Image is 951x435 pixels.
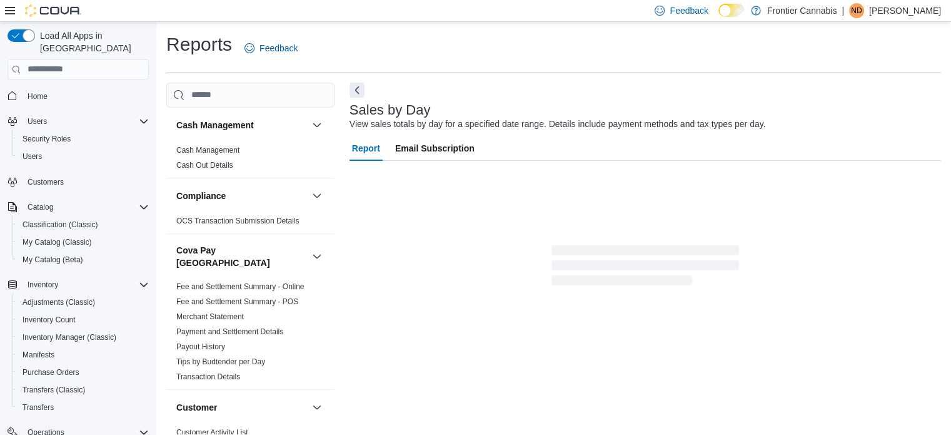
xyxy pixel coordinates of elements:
div: Compliance [166,213,335,233]
span: Transfers (Classic) [23,385,85,395]
button: Users [23,114,52,129]
span: OCS Transaction Submission Details [176,216,299,226]
span: Purchase Orders [18,365,149,380]
button: Inventory Count [13,311,154,329]
span: Loading [551,248,739,288]
h3: Compliance [176,190,226,202]
a: Users [18,149,47,164]
span: Security Roles [23,134,71,144]
span: Inventory Count [18,312,149,327]
span: Users [23,151,42,161]
p: Frontier Cannabis [767,3,837,18]
p: | [842,3,844,18]
a: Fee and Settlement Summary - Online [176,282,304,291]
span: Inventory [23,277,149,292]
span: Transfers [23,402,54,412]
button: Cova Pay [GEOGRAPHIC_DATA] [176,244,307,269]
div: Cash Management [166,143,335,178]
span: Cash Out Details [176,160,233,170]
span: Manifests [18,347,149,362]
a: My Catalog (Classic) [18,235,97,250]
button: Transfers [13,399,154,416]
div: Cova Pay [GEOGRAPHIC_DATA] [166,279,335,389]
span: Cash Management [176,145,239,155]
span: Adjustments (Classic) [23,297,95,307]
span: Manifests [23,350,54,360]
h3: Customer [176,401,217,414]
button: Inventory [23,277,63,292]
span: Home [23,88,149,104]
button: Transfers (Classic) [13,381,154,399]
img: Cova [25,4,81,17]
a: Home [23,89,53,104]
span: Transfers [18,400,149,415]
span: Security Roles [18,131,149,146]
a: Inventory Manager (Classic) [18,330,121,345]
button: Users [13,148,154,165]
a: Transfers (Classic) [18,382,90,397]
button: Catalog [3,198,154,216]
button: Customer [176,401,307,414]
span: Merchant Statement [176,312,244,322]
a: Fee and Settlement Summary - POS [176,297,298,306]
span: My Catalog (Beta) [18,252,149,267]
span: Fee and Settlement Summary - Online [176,282,304,292]
button: Inventory Manager (Classic) [13,329,154,346]
span: Feedback [670,4,708,17]
span: Users [18,149,149,164]
button: Catalog [23,200,58,215]
span: Users [23,114,149,129]
button: Cash Management [309,118,325,133]
button: Compliance [309,188,325,203]
span: My Catalog (Classic) [23,237,92,247]
a: Inventory Count [18,312,81,327]
span: Report [352,136,380,161]
h1: Reports [166,32,232,57]
span: Customers [28,177,64,187]
a: Payout History [176,342,225,351]
button: Inventory [3,276,154,294]
div: View sales totals by day for a specified date range. Details include payment methods and tax type... [350,118,766,131]
input: Dark Mode [718,4,745,17]
a: Payment and Settlement Details [176,327,283,336]
button: Users [3,113,154,130]
button: Cova Pay [GEOGRAPHIC_DATA] [309,249,325,264]
button: Customer [309,400,325,415]
button: My Catalog (Classic) [13,233,154,251]
a: OCS Transaction Submission Details [176,217,299,225]
button: Manifests [13,346,154,364]
button: Home [3,87,154,105]
h3: Sales by Day [350,103,431,118]
a: My Catalog (Beta) [18,252,88,267]
span: Payment and Settlement Details [176,327,283,337]
a: Merchant Statement [176,312,244,321]
span: Classification (Classic) [23,220,98,230]
a: Manifests [18,347,59,362]
span: Inventory Count [23,315,76,325]
span: Load All Apps in [GEOGRAPHIC_DATA] [35,29,149,54]
span: Users [28,116,47,126]
span: Home [28,91,48,101]
button: Customers [3,173,154,191]
span: Tips by Budtender per Day [176,357,265,367]
span: Fee and Settlement Summary - POS [176,297,298,307]
button: Purchase Orders [13,364,154,381]
a: Cash Management [176,146,239,155]
span: Customers [23,174,149,190]
button: Next [350,83,365,98]
a: Classification (Classic) [18,217,103,232]
span: Inventory [28,280,58,290]
a: Feedback [239,36,303,61]
span: Transaction Details [176,372,240,382]
span: Transfers (Classic) [18,382,149,397]
span: Payout History [176,342,225,352]
button: Security Roles [13,130,154,148]
span: Inventory Manager (Classic) [23,332,116,342]
button: Cash Management [176,119,307,131]
a: Purchase Orders [18,365,84,380]
span: My Catalog (Classic) [18,235,149,250]
a: Transfers [18,400,59,415]
button: My Catalog (Beta) [13,251,154,269]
